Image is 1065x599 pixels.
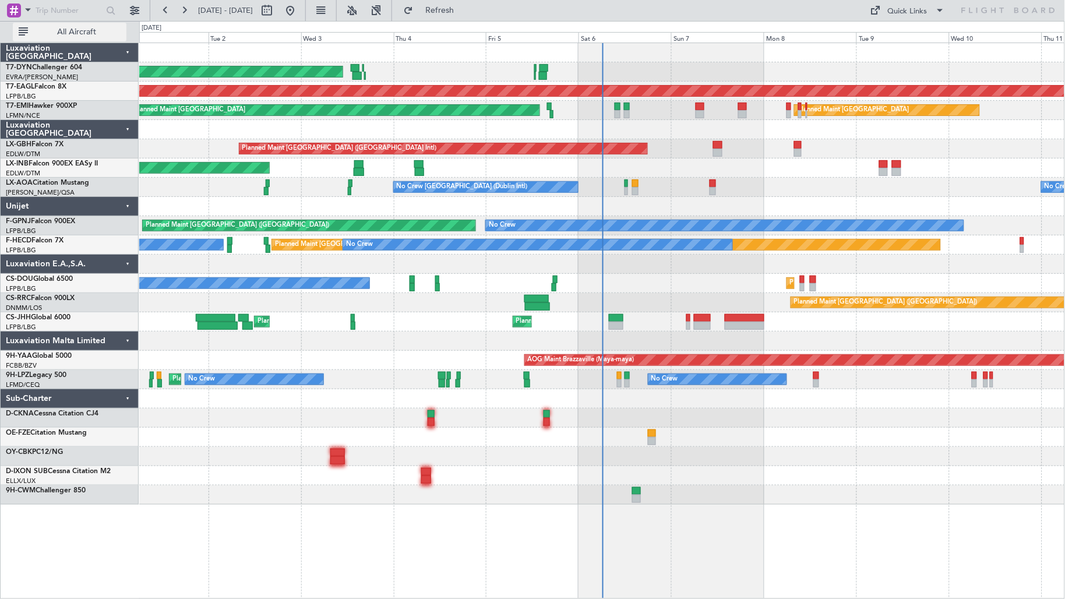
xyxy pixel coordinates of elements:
[346,236,373,253] div: No Crew
[888,6,928,17] div: Quick Links
[6,353,72,360] a: 9H-YAAGlobal 5000
[134,101,245,119] div: Planned Maint [GEOGRAPHIC_DATA]
[6,218,75,225] a: F-GPNJFalcon 900EX
[6,188,75,197] a: [PERSON_NAME]/QSA
[6,73,78,82] a: EVRA/[PERSON_NAME]
[6,276,73,283] a: CS-DOUGlobal 6500
[486,32,579,43] div: Fri 5
[798,101,909,119] div: Planned Maint [GEOGRAPHIC_DATA]
[579,32,671,43] div: Sat 6
[6,449,63,456] a: OY-CBKPC12/NG
[794,294,978,311] div: Planned Maint [GEOGRAPHIC_DATA] ([GEOGRAPHIC_DATA])
[790,274,974,292] div: Planned Maint [GEOGRAPHIC_DATA] ([GEOGRAPHIC_DATA])
[489,217,516,234] div: No Crew
[6,314,70,321] a: CS-JHHGlobal 6000
[528,351,634,369] div: AOG Maint Brazzaville (Maya-maya)
[6,160,29,167] span: LX-INB
[6,276,33,283] span: CS-DOU
[36,2,103,19] input: Trip Number
[6,218,31,225] span: F-GPNJ
[6,372,29,379] span: 9H-LPZ
[415,6,464,15] span: Refresh
[6,410,98,417] a: D-CKNACessna Citation CJ4
[6,477,36,485] a: ELLX/LUX
[397,178,528,196] div: No Crew [GEOGRAPHIC_DATA] (Dublin Intl)
[6,314,31,321] span: CS-JHH
[6,64,82,71] a: T7-DYNChallenger 604
[30,28,123,36] span: All Aircraft
[13,23,126,41] button: All Aircraft
[116,32,209,43] div: Mon 1
[865,1,951,20] button: Quick Links
[6,295,75,302] a: CS-RRCFalcon 900LX
[6,237,64,244] a: F-HECDFalcon 7X
[6,179,33,186] span: LX-AOA
[6,237,31,244] span: F-HECD
[172,371,302,388] div: Planned Maint Nice ([GEOGRAPHIC_DATA])
[398,1,468,20] button: Refresh
[6,103,29,110] span: T7-EMI
[6,111,40,120] a: LFMN/NCE
[6,83,34,90] span: T7-EAGL
[6,410,34,417] span: D-CKNA
[856,32,949,43] div: Tue 9
[6,380,40,389] a: LFMD/CEQ
[6,429,30,436] span: OE-FZE
[6,64,32,71] span: T7-DYN
[209,32,301,43] div: Tue 2
[6,92,36,101] a: LFPB/LBG
[6,150,40,158] a: EDLW/DTM
[6,295,31,302] span: CS-RRC
[6,304,42,312] a: DNMM/LOS
[275,236,459,253] div: Planned Maint [GEOGRAPHIC_DATA] ([GEOGRAPHIC_DATA])
[146,217,329,234] div: Planned Maint [GEOGRAPHIC_DATA] ([GEOGRAPHIC_DATA])
[142,23,161,33] div: [DATE]
[6,361,37,370] a: FCBB/BZV
[6,353,32,360] span: 9H-YAA
[6,323,36,332] a: LFPB/LBG
[6,179,89,186] a: LX-AOACitation Mustang
[6,449,32,456] span: OY-CBK
[6,372,66,379] a: 9H-LPZLegacy 500
[6,103,77,110] a: T7-EMIHawker 900XP
[6,169,40,178] a: EDLW/DTM
[198,5,253,16] span: [DATE] - [DATE]
[6,487,86,494] a: 9H-CWMChallenger 850
[394,32,486,43] div: Thu 4
[949,32,1042,43] div: Wed 10
[6,468,48,475] span: D-IXON SUB
[301,32,394,43] div: Wed 3
[6,284,36,293] a: LFPB/LBG
[6,141,64,148] a: LX-GBHFalcon 7X
[6,246,36,255] a: LFPB/LBG
[516,313,700,330] div: Planned Maint [GEOGRAPHIC_DATA] ([GEOGRAPHIC_DATA])
[188,371,215,388] div: No Crew
[764,32,856,43] div: Mon 8
[6,227,36,235] a: LFPB/LBG
[6,160,98,167] a: LX-INBFalcon 900EX EASy II
[242,140,437,157] div: Planned Maint [GEOGRAPHIC_DATA] ([GEOGRAPHIC_DATA] Intl)
[651,371,678,388] div: No Crew
[6,83,66,90] a: T7-EAGLFalcon 8X
[671,32,764,43] div: Sun 7
[6,141,31,148] span: LX-GBH
[6,429,87,436] a: OE-FZECitation Mustang
[258,313,441,330] div: Planned Maint [GEOGRAPHIC_DATA] ([GEOGRAPHIC_DATA])
[6,468,111,475] a: D-IXON SUBCessna Citation M2
[6,487,36,494] span: 9H-CWM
